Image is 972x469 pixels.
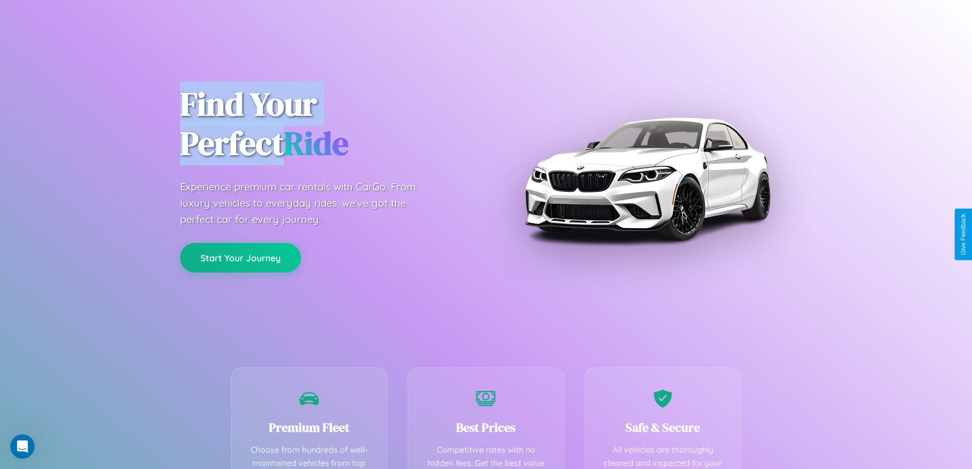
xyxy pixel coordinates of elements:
img: Premium BMW car rental vehicle [519,51,775,306]
h1: Find Your Perfect [180,85,471,163]
div: Give Feedback [960,214,967,255]
p: Experience premium car rentals with CarGo. From luxury vehicles to everyday rides, we've got the ... [180,179,435,228]
button: Start Your Journey [180,243,301,273]
span: Ride [284,121,348,165]
h3: Premium Fleet [247,419,372,436]
iframe: Intercom live chat [10,434,35,459]
h3: Safe & Secure [601,419,726,436]
h3: Best Prices [423,419,549,436]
